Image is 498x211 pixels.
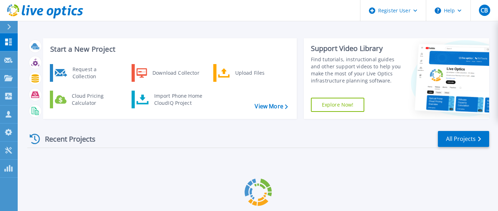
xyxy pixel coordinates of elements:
a: Upload Files [213,64,286,82]
div: Download Collector [149,66,202,80]
a: Download Collector [132,64,204,82]
span: CB [481,7,488,13]
a: Cloud Pricing Calculator [50,91,122,108]
div: Support Video Library [311,44,403,53]
h3: Start a New Project [50,45,288,53]
div: Upload Files [232,66,284,80]
div: Import Phone Home CloudIQ Project [151,92,206,107]
div: Recent Projects [27,130,105,148]
div: Cloud Pricing Calculator [68,92,121,107]
a: Request a Collection [50,64,122,82]
div: Find tutorials, instructional guides and other support videos to help you make the most of your L... [311,56,403,84]
a: Explore Now! [311,98,365,112]
a: View More [255,103,288,110]
div: Request a Collection [69,66,121,80]
a: All Projects [438,131,489,147]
